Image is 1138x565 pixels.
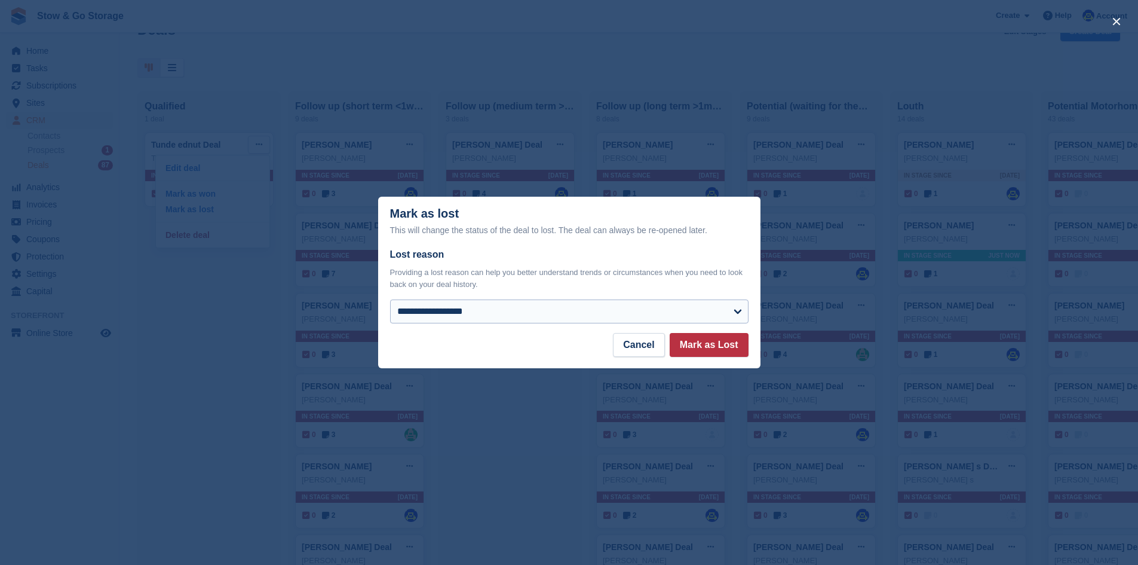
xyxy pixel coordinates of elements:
[390,223,749,237] div: This will change the status of the deal to lost. The deal can always be re-opened later.
[1107,12,1126,31] button: close
[613,333,664,357] button: Cancel
[390,248,749,262] label: Lost reason
[670,333,749,357] button: Mark as Lost
[390,267,749,290] p: Providing a lost reason can help you better understand trends or circumstances when you need to l...
[390,207,749,237] div: Mark as lost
